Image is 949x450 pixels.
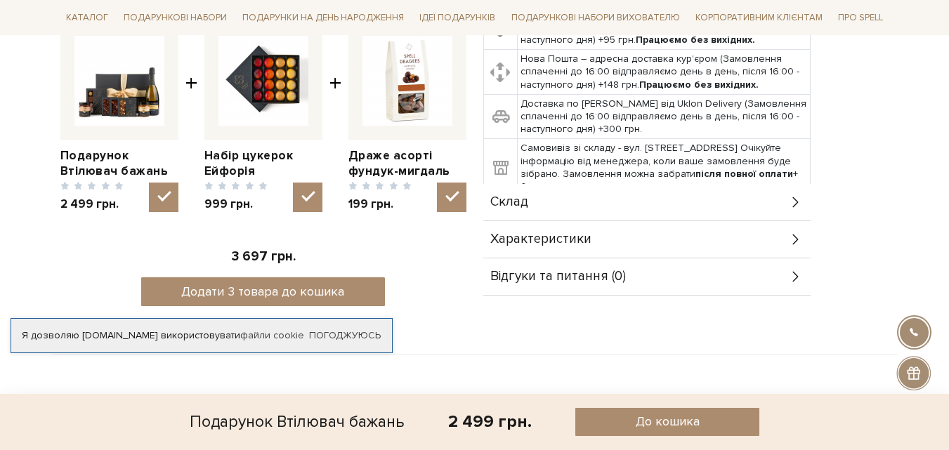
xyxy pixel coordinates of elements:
[204,148,322,179] a: Набір цукерок Ейфорія
[60,197,124,212] span: 2 499 грн.
[414,7,501,29] a: Ідеї подарунків
[690,6,828,29] a: Корпоративним клієнтам
[832,7,889,29] a: Про Spell
[329,22,341,211] span: +
[309,329,381,342] a: Погоджуюсь
[506,6,686,29] a: Подарункові набори вихователю
[185,22,197,211] span: +
[74,36,164,126] img: Подарунок Втілювач бажань
[11,329,392,342] div: Я дозволяю [DOMAIN_NAME] використовувати
[639,79,759,91] b: Працюємо без вихідних.
[517,50,810,95] td: Нова Пошта – адресна доставка кур'єром (Замовлення сплаченні до 16:00 відправляємо день в день, п...
[362,36,452,126] img: Драже асорті фундук-мигдаль
[348,148,466,179] a: Драже асорті фундук-мигдаль
[575,408,759,436] button: До кошика
[490,196,528,209] span: Склад
[231,249,296,265] span: 3 697 грн.
[636,34,755,46] b: Працюємо без вихідних.
[69,388,881,418] div: Топ продажів
[636,413,700,430] span: До кошика
[237,7,410,29] a: Подарунки на День народження
[60,148,178,179] a: Подарунок Втілювач бажань
[141,277,385,306] button: Додати 3 товара до кошика
[348,197,412,212] span: 199 грн.
[204,197,268,212] span: 999 грн.
[218,36,308,126] img: Набір цукерок Ейфорія
[695,168,793,180] b: після повної оплати
[448,411,532,432] div: 2 499 грн.
[60,7,114,29] a: Каталог
[118,7,233,29] a: Подарункові набори
[490,233,591,246] span: Характеристики
[240,329,304,341] a: файли cookie
[190,408,405,436] div: Подарунок Втілювач бажань
[490,270,626,283] span: Відгуки та питання (0)
[517,94,810,139] td: Доставка по [PERSON_NAME] від Uklon Delivery (Замовлення сплаченні до 16:00 відправляємо день в д...
[517,139,810,197] td: Самовивіз зі складу - вул. [STREET_ADDRESS] Очікуйте інформацію від менеджера, коли ваше замовлен...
